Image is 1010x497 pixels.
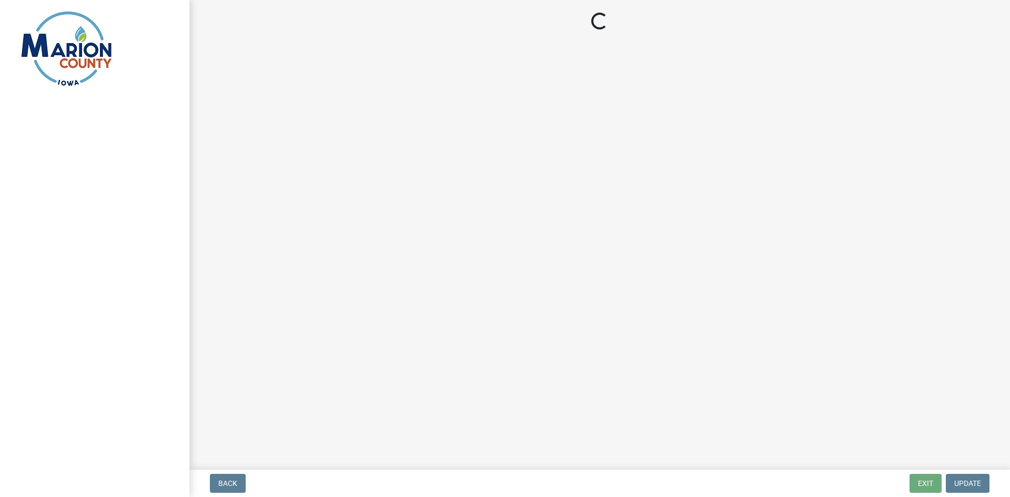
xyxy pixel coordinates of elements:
button: Back [210,474,246,493]
span: Update [954,479,981,488]
span: Back [218,479,237,488]
img: Marion County, Iowa [21,11,112,86]
button: Update [946,474,989,493]
button: Exit [910,474,942,493]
